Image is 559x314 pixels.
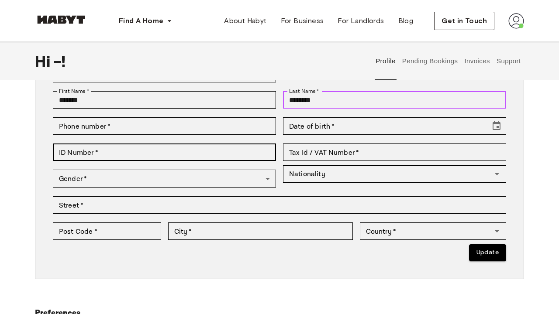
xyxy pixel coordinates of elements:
[434,12,494,30] button: Get in Touch
[331,12,391,30] a: For Landlords
[491,168,503,180] button: Open
[35,52,54,70] span: Hi
[508,13,524,29] img: avatar
[289,87,319,95] label: Last Name
[491,225,503,237] button: Open
[398,16,414,26] span: Blog
[224,16,266,26] span: About Habyt
[54,52,66,70] span: - !
[373,42,524,80] div: user profile tabs
[375,42,397,80] button: Profile
[391,12,421,30] a: Blog
[463,42,491,80] button: Invoices
[488,117,505,135] button: Choose date
[35,15,87,24] img: Habyt
[495,42,522,80] button: Support
[469,244,506,261] button: Update
[274,12,331,30] a: For Business
[59,87,89,95] label: First Name
[119,16,163,26] span: Find A Home
[401,42,459,80] button: Pending Bookings
[442,16,487,26] span: Get in Touch
[217,12,273,30] a: About Habyt
[112,12,179,30] button: Find A Home
[338,16,384,26] span: For Landlords
[281,16,324,26] span: For Business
